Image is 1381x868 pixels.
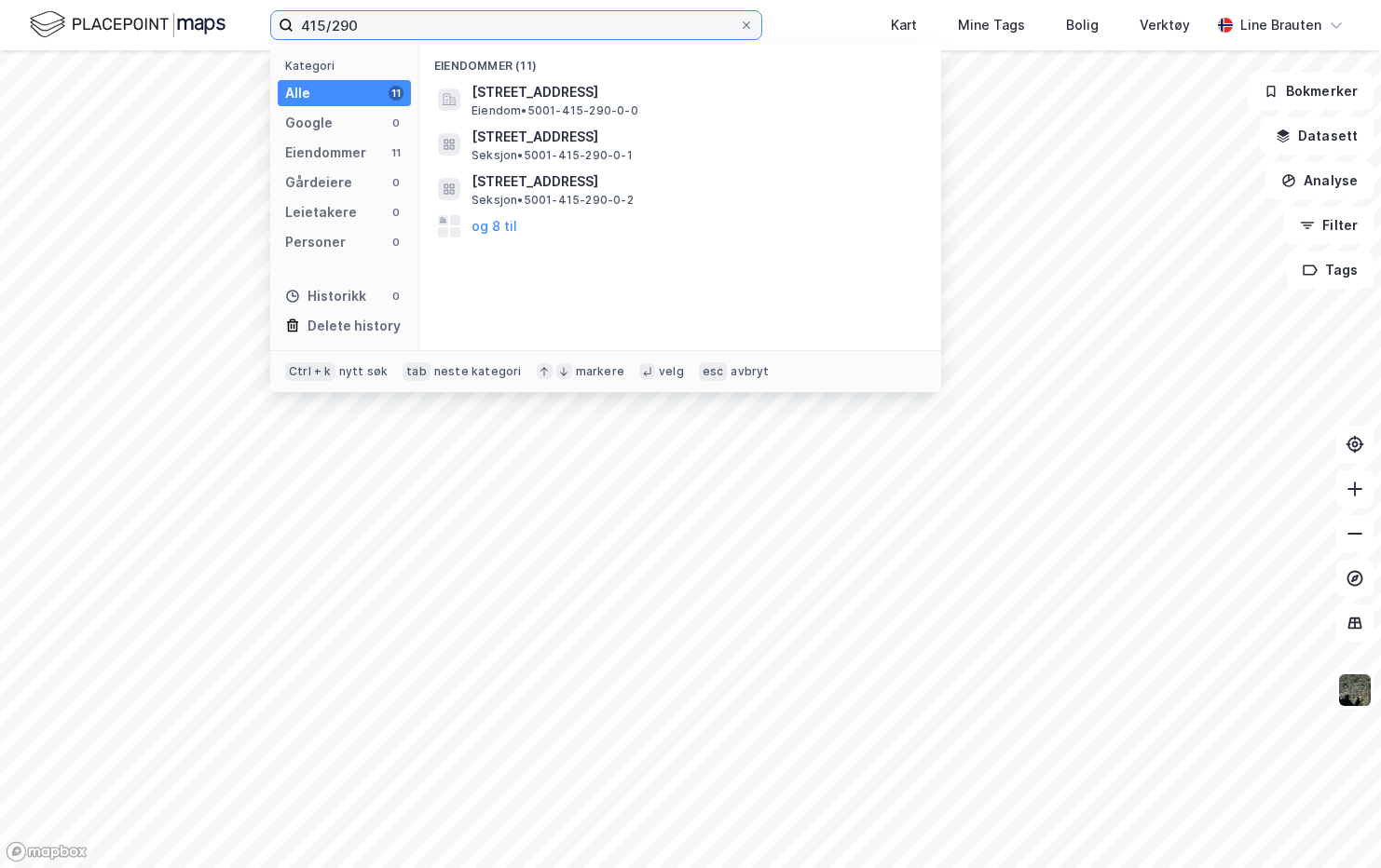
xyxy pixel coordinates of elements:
div: 0 [389,175,403,190]
input: Søk på adresse, matrikkel, gårdeiere, leietakere eller personer [294,11,739,39]
img: logo.f888ab2527a4732fd821a326f86c7f29.svg [30,8,226,41]
div: 0 [389,289,403,304]
div: Line Brauten [1240,14,1321,36]
div: avbryt [731,364,769,379]
img: 9k= [1337,672,1373,708]
div: Google [285,112,333,134]
div: tab [403,362,431,381]
div: Leietakere [285,201,357,224]
div: Eiendommer (11) [419,44,941,77]
div: esc [699,362,728,381]
div: Bolig [1066,14,1099,36]
div: velg [659,364,684,379]
button: Analyse [1265,162,1374,199]
div: 0 [389,115,403,130]
span: [STREET_ADDRESS] [472,170,919,193]
div: Ctrl + k [285,362,335,381]
span: Seksjon • 5001-415-290-0-1 [472,148,633,163]
button: Bokmerker [1248,73,1374,110]
span: [STREET_ADDRESS] [472,81,919,103]
span: [STREET_ADDRESS] [472,126,919,148]
div: Personer [285,231,346,253]
iframe: Chat Widget [1288,779,1381,868]
span: Eiendom • 5001-415-290-0-0 [472,103,638,118]
a: Mapbox homepage [6,841,88,862]
div: 11 [389,86,403,101]
div: Historikk [285,285,366,307]
div: Kontrollprogram for chat [1288,779,1381,868]
div: neste kategori [434,364,522,379]
div: markere [576,364,624,379]
div: Verktøy [1140,14,1190,36]
div: Kategori [285,59,411,73]
button: Datasett [1260,117,1374,155]
button: Filter [1284,207,1374,244]
button: Tags [1287,251,1374,289]
div: Delete history [308,315,401,337]
div: Gårdeiere [285,171,352,194]
div: 0 [389,205,403,220]
div: Kart [891,14,917,36]
div: Mine Tags [958,14,1025,36]
button: og 8 til [472,215,517,237]
span: Seksjon • 5001-415-290-0-2 [472,193,634,208]
div: Alle [285,82,310,104]
div: nytt søk [339,364,389,379]
div: 11 [389,145,403,160]
div: Eiendommer [285,142,366,164]
div: 0 [389,235,403,250]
